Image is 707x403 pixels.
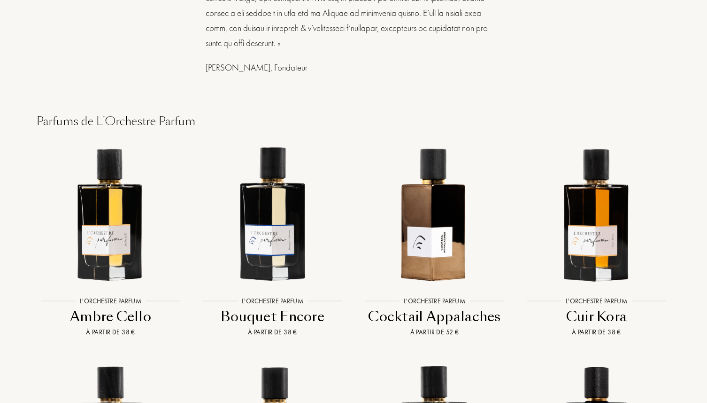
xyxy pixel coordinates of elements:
[353,130,515,349] a: Cocktail Appalaches L Orchestre ParfumL'Orchestre ParfumCocktail AppalachesÀ partir de 52 €
[200,140,346,286] img: Bouquet Encore L Orchestre Parfum
[192,130,353,349] a: Bouquet Encore L Orchestre ParfumL'Orchestre ParfumBouquet EncoreÀ partir de 38 €
[357,308,512,326] div: Cocktail Appalaches
[357,327,512,337] div: À partir de 52 €
[30,113,677,130] div: Parfums de L'Orchestre Parfum
[519,308,674,326] div: Cuir Kora
[206,60,501,75] div: [PERSON_NAME], Fondateur
[195,308,350,326] div: Bouquet Encore
[30,130,192,349] a: Ambre Cello L Orchestre ParfumL'Orchestre ParfumAmbre CelloÀ partir de 38 €
[399,296,470,306] div: L'Orchestre Parfum
[519,327,674,337] div: À partir de 38 €
[38,140,184,286] img: Ambre Cello L Orchestre Parfum
[515,130,677,349] a: Cuir Kora L Orchestre ParfumL'Orchestre ParfumCuir KoraÀ partir de 38 €
[33,327,188,337] div: À partir de 38 €
[33,308,188,326] div: Ambre Cello
[75,296,146,306] div: L'Orchestre Parfum
[237,296,308,306] div: L'Orchestre Parfum
[361,140,507,286] img: Cocktail Appalaches L Orchestre Parfum
[561,296,632,306] div: L'Orchestre Parfum
[195,327,350,337] div: À partir de 38 €
[523,140,669,286] img: Cuir Kora L Orchestre Parfum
